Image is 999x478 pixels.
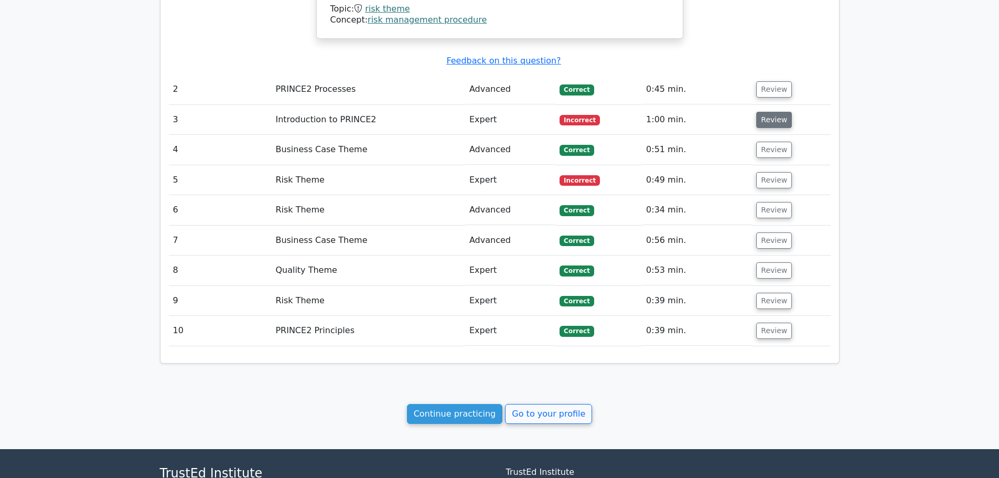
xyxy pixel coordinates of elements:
[465,226,555,256] td: Advanced
[169,135,272,165] td: 4
[756,293,792,309] button: Review
[642,75,752,104] td: 0:45 min.
[271,165,465,195] td: Risk Theme
[560,326,594,336] span: Correct
[465,135,555,165] td: Advanced
[560,236,594,246] span: Correct
[330,4,669,15] div: Topic:
[642,165,752,195] td: 0:49 min.
[271,256,465,285] td: Quality Theme
[756,262,792,279] button: Review
[271,75,465,104] td: PRINCE2 Processes
[465,165,555,195] td: Expert
[642,135,752,165] td: 0:51 min.
[465,256,555,285] td: Expert
[642,226,752,256] td: 0:56 min.
[505,404,592,424] a: Go to your profile
[642,195,752,225] td: 0:34 min.
[756,142,792,158] button: Review
[169,75,272,104] td: 2
[642,256,752,285] td: 0:53 min.
[169,226,272,256] td: 7
[642,105,752,135] td: 1:00 min.
[169,316,272,346] td: 10
[465,286,555,316] td: Expert
[756,202,792,218] button: Review
[169,105,272,135] td: 3
[271,316,465,346] td: PRINCE2 Principles
[330,15,669,26] div: Concept:
[465,195,555,225] td: Advanced
[560,145,594,155] span: Correct
[169,165,272,195] td: 5
[560,265,594,276] span: Correct
[271,135,465,165] td: Business Case Theme
[465,105,555,135] td: Expert
[446,56,561,66] a: Feedback on this question?
[756,81,792,98] button: Review
[368,15,487,25] a: risk management procedure
[642,286,752,316] td: 0:39 min.
[407,404,503,424] a: Continue practicing
[560,296,594,306] span: Correct
[560,205,594,216] span: Correct
[169,195,272,225] td: 6
[169,256,272,285] td: 8
[271,226,465,256] td: Business Case Theme
[271,286,465,316] td: Risk Theme
[756,323,792,339] button: Review
[560,115,600,125] span: Incorrect
[465,316,555,346] td: Expert
[271,195,465,225] td: Risk Theme
[642,316,752,346] td: 0:39 min.
[560,84,594,95] span: Correct
[169,286,272,316] td: 9
[465,75,555,104] td: Advanced
[756,112,792,128] button: Review
[756,172,792,188] button: Review
[756,232,792,249] button: Review
[365,4,410,14] a: risk theme
[560,175,600,186] span: Incorrect
[271,105,465,135] td: Introduction to PRINCE2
